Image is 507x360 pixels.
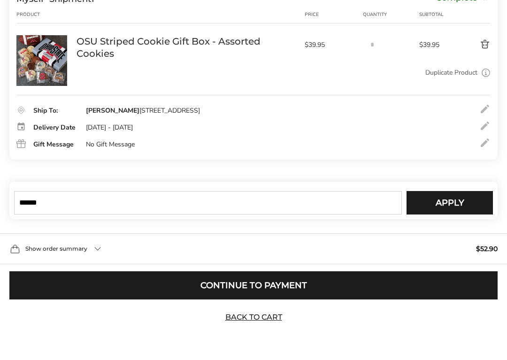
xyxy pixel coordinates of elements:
span: Apply [436,199,464,207]
img: OSU Striped Cookie Gift Box - Assorted Cookies [16,35,67,86]
span: $39.95 [305,40,358,49]
div: [DATE] - [DATE] [86,123,133,132]
div: Delivery Date [33,124,77,131]
input: Quantity input [363,35,382,54]
div: Subtotal [419,11,452,18]
div: Ship To: [33,107,77,114]
span: $52.90 [476,245,498,252]
div: No Gift Message [86,140,135,149]
span: $39.95 [419,40,452,49]
div: Product [16,11,77,18]
div: Price [305,11,363,18]
a: OSU Striped Cookie Gift Box - Assorted Cookies [77,35,295,60]
button: Delete product [452,39,491,50]
button: Continue to Payment [9,271,498,299]
div: Gift Message [33,141,77,148]
strong: [PERSON_NAME] [86,106,139,115]
div: [STREET_ADDRESS] [86,107,200,115]
button: Apply [407,191,493,214]
a: OSU Striped Cookie Gift Box - Assorted Cookies [16,35,67,44]
a: Duplicate Product [425,68,477,78]
a: Back to Cart [221,312,286,322]
div: Quantity [363,11,419,18]
span: Show order summary [25,246,87,252]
